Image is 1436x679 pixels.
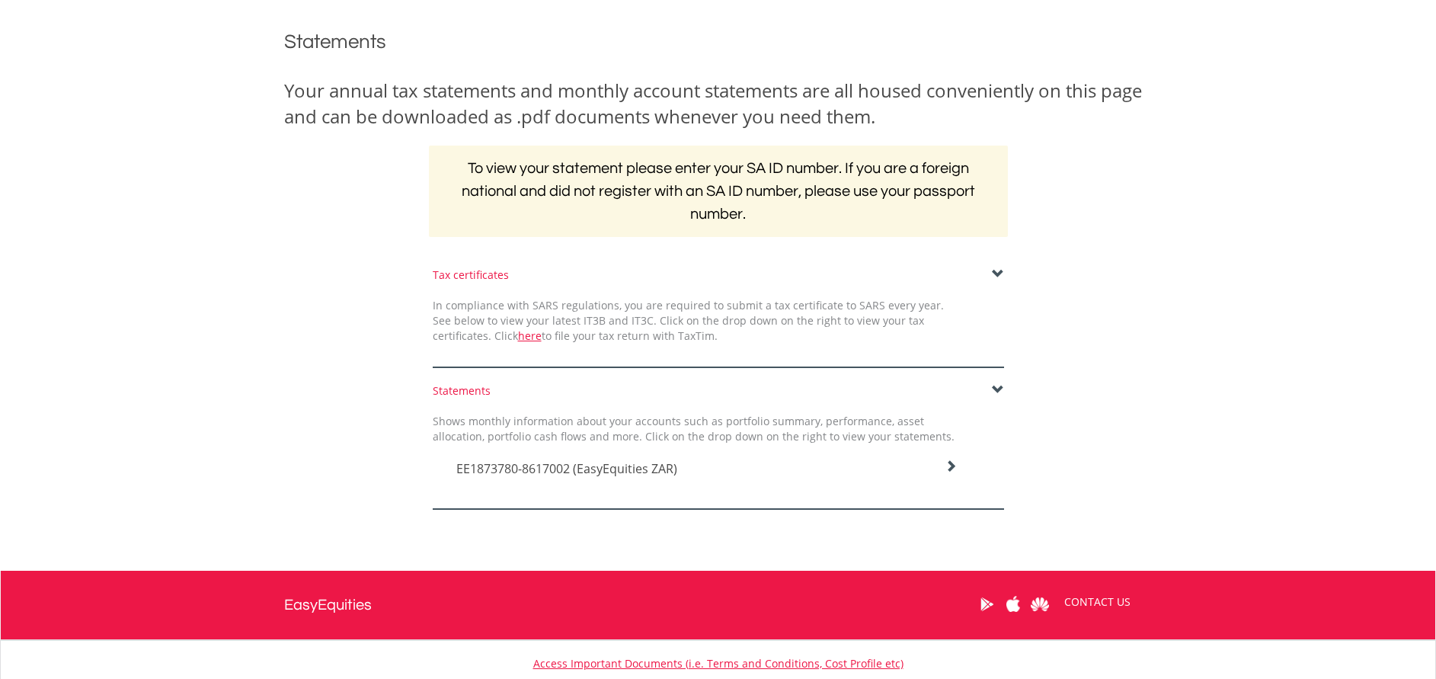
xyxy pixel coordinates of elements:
[518,328,542,343] a: here
[1054,581,1141,623] a: CONTACT US
[456,460,677,477] span: EE1873780-8617002 (EasyEquities ZAR)
[494,328,718,343] span: Click to file your tax return with TaxTim.
[421,414,966,444] div: Shows monthly information about your accounts such as portfolio summary, performance, asset alloc...
[284,571,372,639] a: EasyEquities
[433,267,1004,283] div: Tax certificates
[429,146,1008,237] h2: To view your statement please enter your SA ID number. If you are a foreign national and did not ...
[433,383,1004,399] div: Statements
[974,581,1000,628] a: Google Play
[284,32,386,52] span: Statements
[1027,581,1054,628] a: Huawei
[1000,581,1027,628] a: Apple
[284,78,1153,130] div: Your annual tax statements and monthly account statements are all housed conveniently on this pag...
[533,656,903,671] a: Access Important Documents (i.e. Terms and Conditions, Cost Profile etc)
[433,298,944,343] span: In compliance with SARS regulations, you are required to submit a tax certificate to SARS every y...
